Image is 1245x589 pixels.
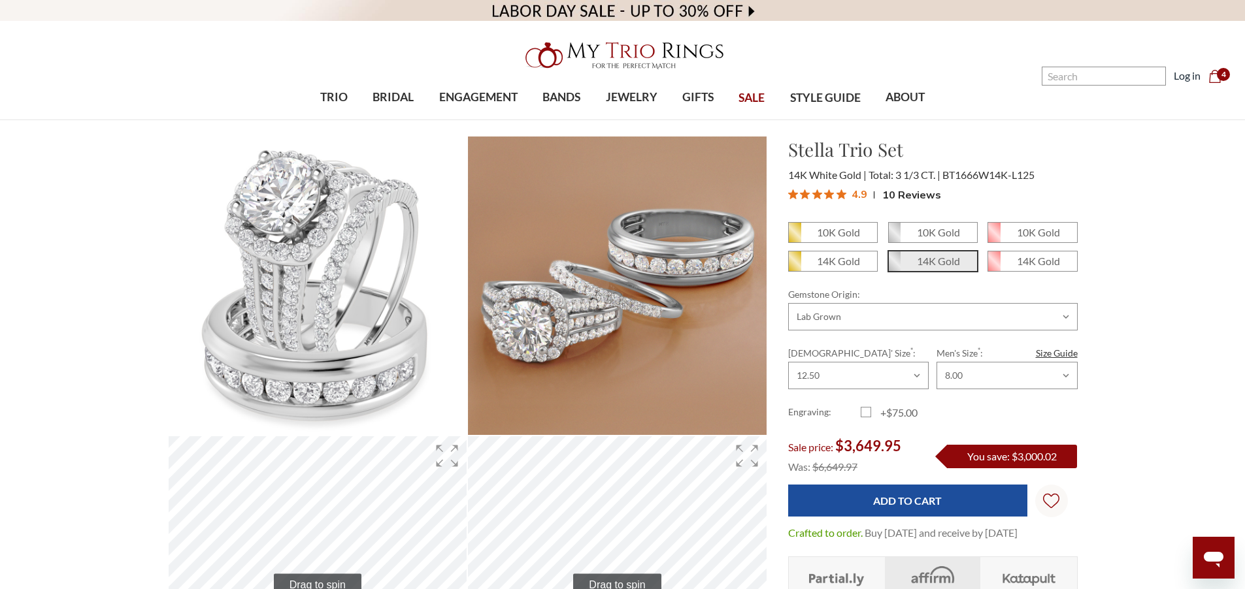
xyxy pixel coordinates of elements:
span: 10K White Gold [889,223,977,242]
button: submenu toggle [387,119,400,120]
a: JEWELRY [593,76,669,119]
span: JEWELRY [606,89,657,106]
img: Photo of Stella 3 1/3 ct tw. Lab Grown Round Solitaire Trio Set 14K White Gold [BT1666W-L125] [169,136,467,435]
span: 14K White Gold [889,251,977,271]
a: GIFTS [670,76,726,119]
span: TRIO [320,89,348,106]
label: Men's Size : [937,346,1077,360]
em: 14K Gold [1017,255,1060,267]
a: BANDS [530,76,593,119]
span: 14K Yellow Gold [789,251,877,271]
button: submenu toggle [327,119,340,120]
span: ENGAGEMENT [439,89,518,106]
button: submenu toggle [899,119,912,120]
em: 14K Gold [817,255,860,267]
span: 10 Reviews [882,185,941,204]
span: 10K Rose Gold [988,223,1076,242]
a: My Trio Rings [361,35,884,76]
span: Sale price: [788,441,833,453]
span: Was: [788,460,810,473]
iframe: Button to launch messaging window [1193,537,1235,579]
label: [DEMOGRAPHIC_DATA]' Size : [788,346,929,360]
span: STYLE GUIDE [790,89,861,106]
a: Size Guide [1036,346,1078,360]
span: Total: 3 1/3 CT. [869,168,940,181]
span: BANDS [542,89,580,106]
span: 14K White Gold [788,168,867,181]
img: My Trio Rings [518,35,727,76]
button: Rated 4.9 out of 5 stars from 10 reviews. Jump to reviews. [788,185,941,204]
button: submenu toggle [691,119,705,120]
span: 14K Rose Gold [988,251,1076,271]
span: 4.9 [852,185,867,202]
img: Affirm [902,565,963,587]
input: Search and use arrows or TAB to navigate results [1042,67,1166,86]
a: Wish Lists [1035,485,1068,517]
em: 10K Gold [917,226,960,238]
div: Enter fullscreen [727,436,767,475]
span: GIFTS [682,89,714,106]
span: $6,649.97 [812,460,857,473]
span: $3,649.95 [835,437,901,454]
a: STYLE GUIDE [777,77,872,119]
span: You save: $3,000.02 [967,450,1057,462]
span: 10K Yellow Gold [789,223,877,242]
button: submenu toggle [472,119,485,120]
a: ABOUT [873,76,937,119]
button: submenu toggle [555,119,568,120]
dt: Crafted to order. [788,525,863,541]
a: ENGAGEMENT [427,76,530,119]
a: Log in [1174,68,1201,84]
div: Enter fullscreen [427,436,467,475]
span: 4 [1217,68,1230,81]
label: +$75.00 [861,405,933,421]
svg: cart.cart_preview [1208,70,1221,83]
label: Gemstone Origin: [788,287,1078,301]
a: Cart with 0 items [1208,68,1229,84]
span: ABOUT [886,89,925,106]
em: 10K Gold [817,226,860,238]
em: 14K Gold [917,255,960,267]
a: BRIDAL [360,76,426,119]
em: 10K Gold [1017,226,1060,238]
a: TRIO [308,76,360,119]
span: SALE [739,89,765,106]
h1: Stella Trio Set [788,136,1078,163]
img: Layaway [806,565,867,587]
svg: Wish Lists [1043,452,1059,550]
img: Photo of Stella 3 1/3 ct tw. Lab Grown Round Solitaire Trio Set 14K White Gold [BT1666W-L125] [468,136,767,435]
span: BT1666W14K-L125 [942,168,1035,181]
a: SALE [726,77,777,119]
span: BRIDAL [373,89,414,106]
dd: Buy [DATE] and receive by [DATE] [865,525,1018,541]
input: Add to Cart [788,485,1027,517]
label: Engraving: [788,405,861,421]
img: Katapult [999,565,1059,587]
button: submenu toggle [625,119,638,120]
